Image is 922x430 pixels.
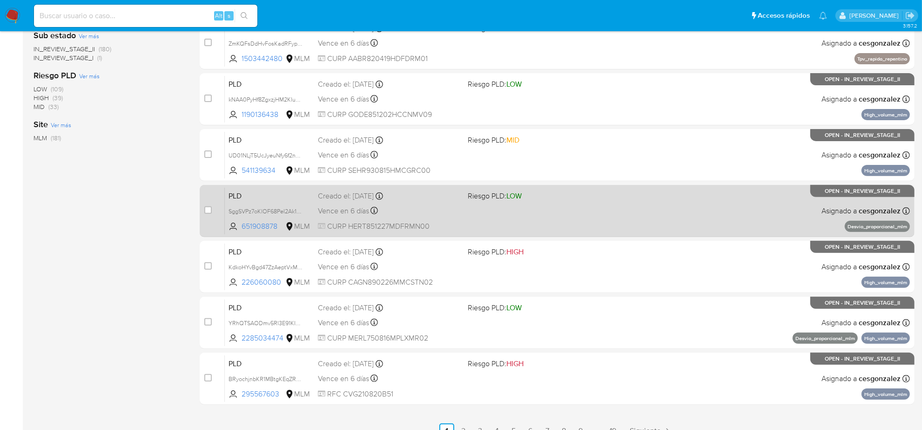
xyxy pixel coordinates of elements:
span: s [228,11,230,20]
span: Alt [215,11,222,20]
p: cesar.gonzalez@mercadolibre.com.mx [849,11,902,20]
button: search-icon [235,9,254,22]
a: Salir [905,11,915,20]
input: Buscar usuario o caso... [34,10,257,22]
span: 3.157.2 [903,22,917,29]
a: Notificaciones [819,12,827,20]
span: Accesos rápidos [758,11,810,20]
